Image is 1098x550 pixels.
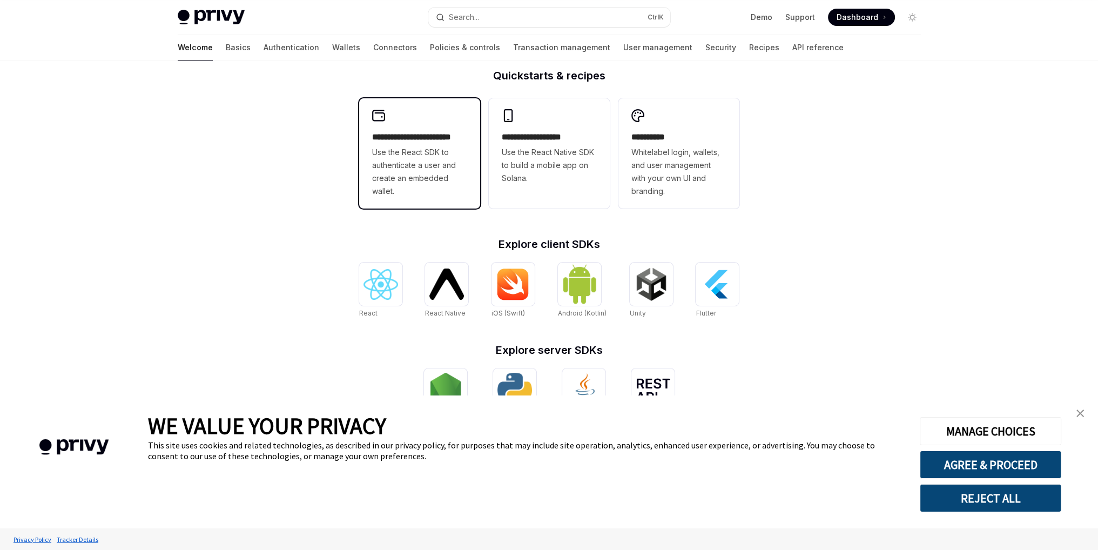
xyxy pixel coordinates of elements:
a: Security [705,35,736,61]
a: User management [623,35,692,61]
a: REST APIREST API [631,368,675,425]
img: Flutter [700,267,735,301]
h2: Explore client SDKs [359,239,739,250]
span: Use the React SDK to authenticate a user and create an embedded wallet. [372,146,467,198]
a: Recipes [749,35,779,61]
a: UnityUnity [630,263,673,319]
h2: Explore server SDKs [359,345,739,356]
img: close banner [1076,410,1084,417]
span: React Native [425,309,466,317]
a: Dashboard [828,9,895,26]
a: Connectors [373,35,417,61]
a: ReactReact [359,263,402,319]
a: Android (Kotlin)Android (Kotlin) [558,263,607,319]
a: NodeJSNodeJS [424,368,467,425]
img: iOS (Swift) [496,268,530,300]
span: Android (Kotlin) [558,309,607,317]
span: Use the React Native SDK to build a mobile app on Solana. [502,146,597,185]
a: Transaction management [513,35,610,61]
img: Android (Kotlin) [562,264,597,304]
a: FlutterFlutter [696,263,739,319]
img: NodeJS [428,373,463,407]
button: Toggle dark mode [904,9,921,26]
img: Unity [634,267,669,301]
a: PythonPython [493,368,536,425]
button: REJECT ALL [920,484,1061,512]
a: close banner [1069,403,1091,424]
a: **** *****Whitelabel login, wallets, and user management with your own UI and branding. [618,98,739,209]
a: Demo [751,12,772,23]
a: JavaJava [562,368,605,425]
div: This site uses cookies and related technologies, as described in our privacy policy, for purposes... [148,440,904,461]
img: Java [567,373,601,407]
span: Dashboard [837,12,878,23]
a: Basics [226,35,251,61]
a: Support [785,12,815,23]
span: Unity [630,309,646,317]
a: **** **** **** ***Use the React Native SDK to build a mobile app on Solana. [489,98,610,209]
a: Wallets [332,35,360,61]
span: Whitelabel login, wallets, and user management with your own UI and branding. [631,146,726,198]
h2: Quickstarts & recipes [359,70,739,81]
button: MANAGE CHOICES [920,417,1061,445]
a: Welcome [178,35,213,61]
a: Policies & controls [430,35,500,61]
a: Privacy Policy [11,530,54,549]
button: AGREE & PROCEED [920,451,1061,479]
a: React NativeReact Native [425,263,468,319]
img: light logo [178,10,245,25]
img: company logo [16,424,132,471]
span: WE VALUE YOUR PRIVACY [148,412,386,440]
img: Python [497,373,532,407]
a: Tracker Details [54,530,101,549]
a: API reference [792,35,844,61]
span: iOS (Swift) [491,309,525,317]
div: Search... [449,11,479,24]
img: REST API [636,378,670,402]
a: iOS (Swift)iOS (Swift) [491,263,535,319]
span: Flutter [696,309,716,317]
a: Authentication [264,35,319,61]
button: Search...CtrlK [428,8,670,27]
span: Ctrl K [648,13,664,22]
span: React [359,309,378,317]
img: React Native [429,269,464,299]
img: React [363,269,398,300]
